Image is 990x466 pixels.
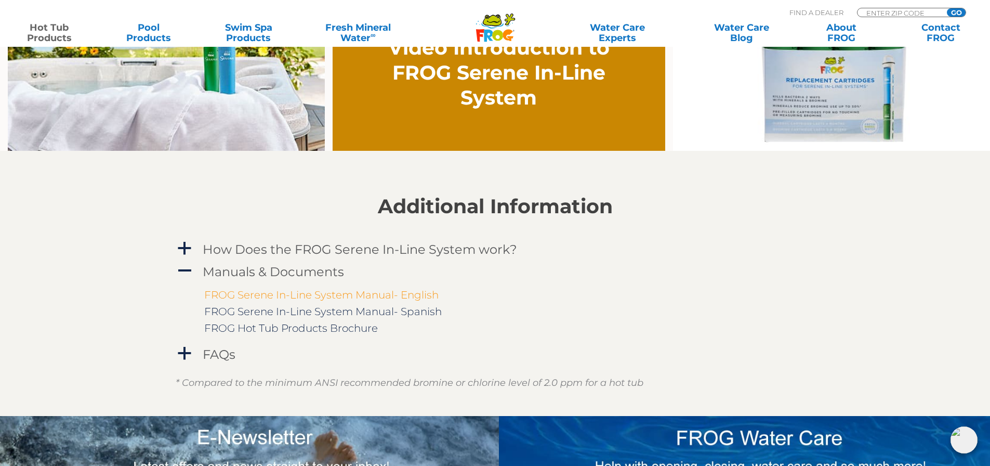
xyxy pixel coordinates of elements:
[203,242,517,256] h4: How Does the FROG Serene In-Line System work?
[204,289,439,301] a: FROG Serene In-Line System Manual- English
[176,262,815,281] a: A Manuals & Documents
[210,22,287,43] a: Swim SpaProducts
[177,241,192,256] span: a
[802,22,880,43] a: AboutFROG
[177,346,192,361] span: a
[176,345,815,364] a: a FAQs
[382,35,615,110] h2: Video Introduction to FROG Serene In-Line System
[10,22,88,43] a: Hot TubProducts
[204,322,378,334] a: FROG Hot Tub Products Brochure
[902,22,980,43] a: ContactFROG
[865,8,935,17] input: Zip Code Form
[110,22,188,43] a: PoolProducts
[176,377,643,389] em: * Compared to the minimum ANSI recommended bromine or chlorine level of 2.0 ppm for a hot tub
[789,8,843,17] p: Find A Dealer
[309,22,406,43] a: Fresh MineralWater∞
[203,265,344,279] h4: Manuals & Documents
[176,240,815,259] a: a How Does the FROG Serene In-Line System work?
[176,195,815,218] h2: Additional Information
[951,426,978,454] img: openIcon
[177,263,192,279] span: A
[947,8,966,17] input: GO
[555,22,680,43] a: Water CareExperts
[703,22,780,43] a: Water CareBlog
[371,31,376,39] sup: ∞
[204,305,442,318] a: FROG Serene In-Line System Manual- Spanish
[203,347,235,361] h4: FAQs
